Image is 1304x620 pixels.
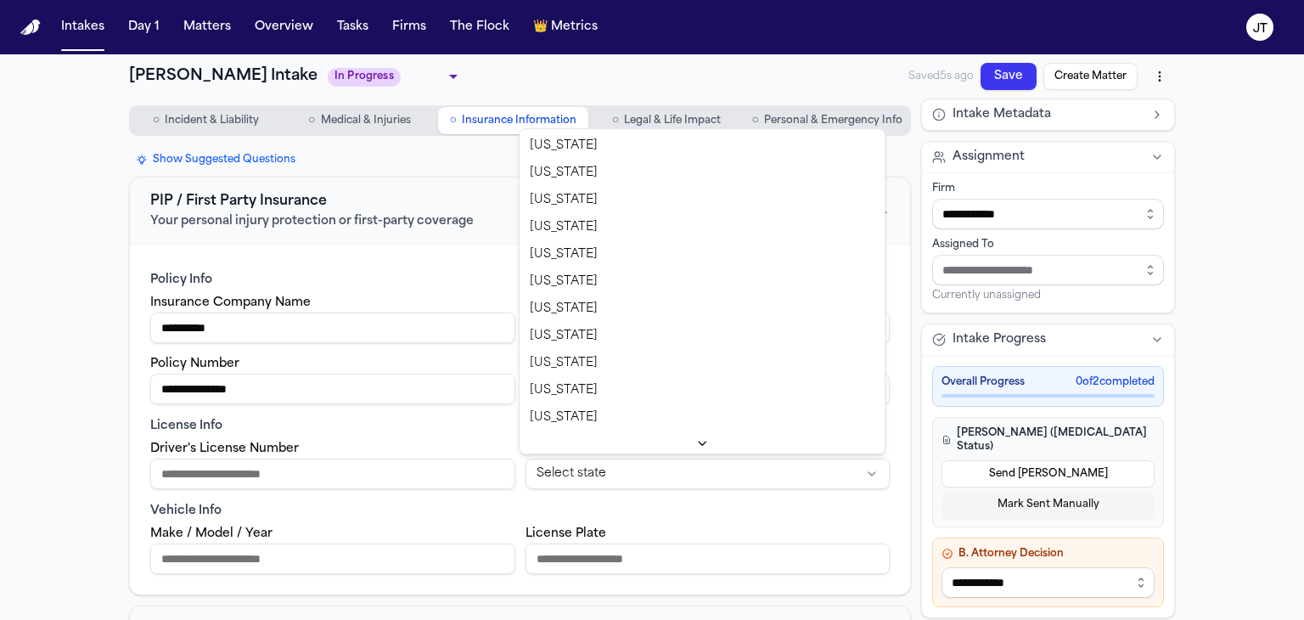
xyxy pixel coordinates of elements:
span: [US_STATE] [530,301,598,318]
span: [US_STATE] [530,192,598,209]
span: [US_STATE] [530,165,598,182]
span: [US_STATE] [530,138,598,155]
span: [US_STATE] [530,355,598,372]
span: [US_STATE] [530,382,598,399]
span: [US_STATE] [530,409,598,426]
span: [US_STATE] [530,246,598,263]
span: [US_STATE] [530,219,598,236]
span: [US_STATE] [530,273,598,290]
span: [US_STATE] [530,328,598,345]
